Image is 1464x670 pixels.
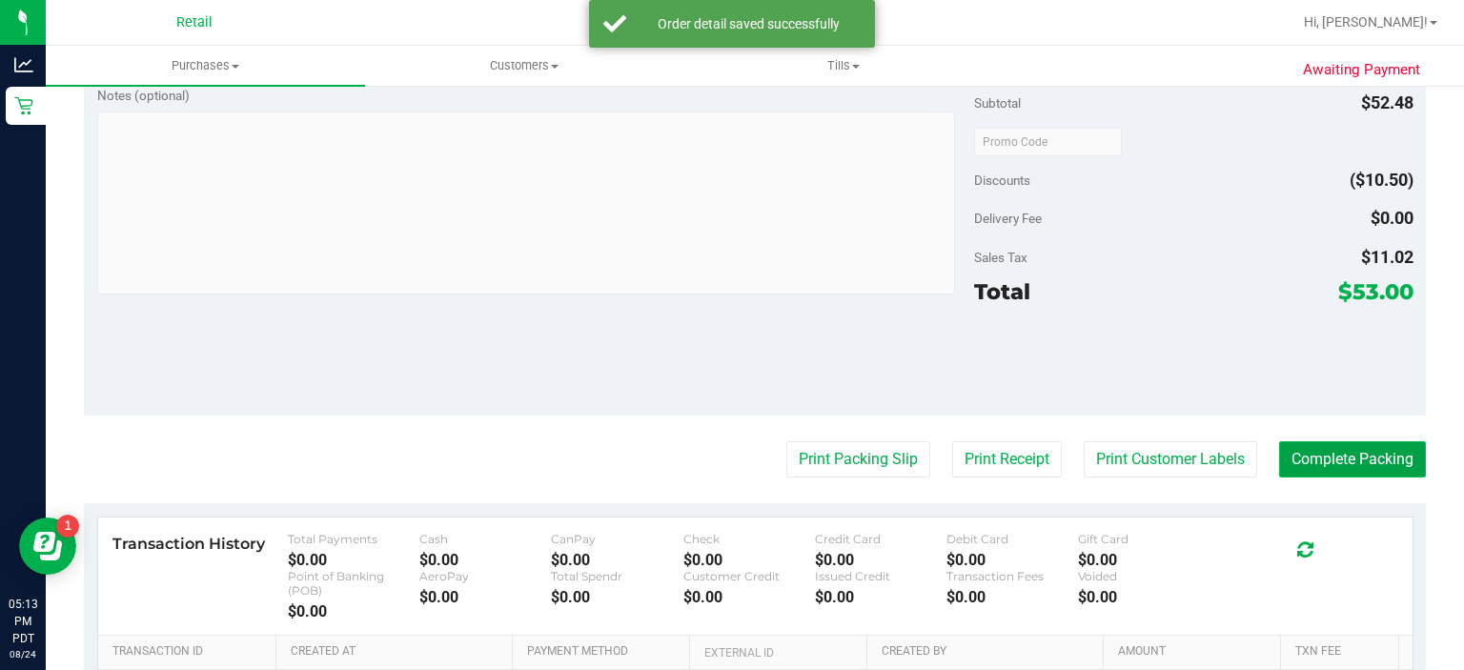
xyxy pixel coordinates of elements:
[974,278,1030,305] span: Total
[974,211,1042,226] span: Delivery Fee
[786,441,930,477] button: Print Packing Slip
[946,588,1078,606] div: $0.00
[1338,278,1413,305] span: $53.00
[683,551,815,569] div: $0.00
[946,532,1078,546] div: Debit Card
[288,602,419,620] div: $0.00
[1303,59,1420,81] span: Awaiting Payment
[419,551,551,569] div: $0.00
[291,644,504,660] a: Created At
[112,644,268,660] a: Transaction ID
[176,14,213,30] span: Retail
[815,532,946,546] div: Credit Card
[56,515,79,538] iframe: Resource center unread badge
[527,644,681,660] a: Payment Method
[419,588,551,606] div: $0.00
[1350,170,1413,190] span: ($10.50)
[1078,532,1210,546] div: Gift Card
[815,551,946,569] div: $0.00
[815,588,946,606] div: $0.00
[97,88,190,103] span: Notes (optional)
[9,647,37,661] p: 08/24
[288,569,419,598] div: Point of Banking (POB)
[1361,247,1413,267] span: $11.02
[1279,441,1426,477] button: Complete Packing
[683,588,815,606] div: $0.00
[1084,441,1257,477] button: Print Customer Labels
[882,644,1095,660] a: Created By
[551,588,682,606] div: $0.00
[683,569,815,583] div: Customer Credit
[551,532,682,546] div: CanPay
[288,532,419,546] div: Total Payments
[1371,208,1413,228] span: $0.00
[974,163,1030,197] span: Discounts
[419,569,551,583] div: AeroPay
[637,14,861,33] div: Order detail saved successfully
[974,250,1027,265] span: Sales Tax
[365,46,684,86] a: Customers
[1078,569,1210,583] div: Voided
[685,57,1003,74] span: Tills
[1078,588,1210,606] div: $0.00
[974,95,1021,111] span: Subtotal
[689,636,866,670] th: External ID
[683,532,815,546] div: Check
[946,569,1078,583] div: Transaction Fees
[19,518,76,575] iframe: Resource center
[46,46,365,86] a: Purchases
[684,46,1004,86] a: Tills
[952,441,1062,477] button: Print Receipt
[974,128,1122,156] input: Promo Code
[1295,644,1391,660] a: Txn Fee
[9,596,37,647] p: 05:13 PM PDT
[46,57,365,74] span: Purchases
[946,551,1078,569] div: $0.00
[551,569,682,583] div: Total Spendr
[14,96,33,115] inline-svg: Retail
[1078,551,1210,569] div: $0.00
[1118,644,1272,660] a: Amount
[366,57,683,74] span: Customers
[1304,14,1428,30] span: Hi, [PERSON_NAME]!
[1361,92,1413,112] span: $52.48
[288,551,419,569] div: $0.00
[815,569,946,583] div: Issued Credit
[419,532,551,546] div: Cash
[551,551,682,569] div: $0.00
[14,55,33,74] inline-svg: Analytics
